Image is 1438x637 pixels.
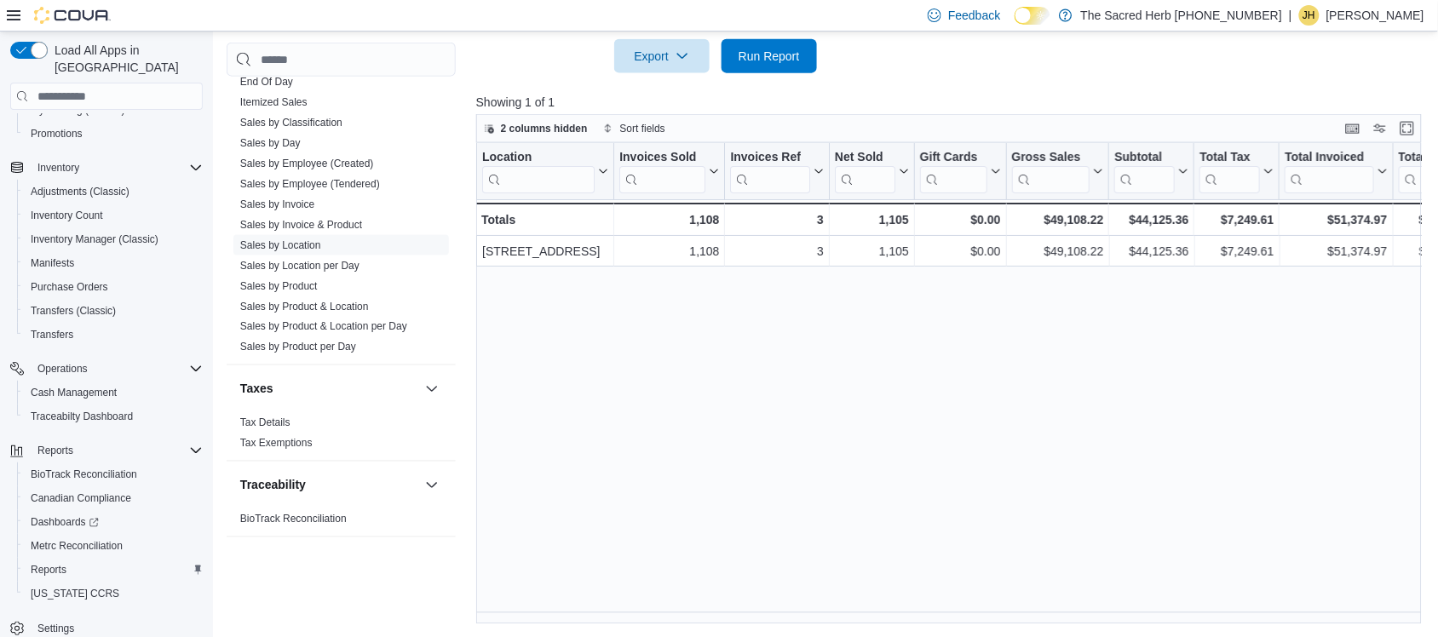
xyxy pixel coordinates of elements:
[31,515,99,529] span: Dashboards
[730,150,823,193] button: Invoices Ref
[240,116,342,129] span: Sales by Classification
[240,76,293,88] a: End Of Day
[1343,118,1363,139] button: Keyboard shortcuts
[619,150,719,193] button: Invoices Sold
[240,477,306,494] h3: Traceability
[24,277,203,297] span: Purchase Orders
[240,178,380,190] a: Sales by Employee (Tendered)
[17,180,210,204] button: Adjustments (Classic)
[920,150,1001,193] button: Gift Cards
[240,514,347,525] a: BioTrack Reconciliation
[31,232,158,246] span: Inventory Manager (Classic)
[476,94,1431,111] p: Showing 1 of 1
[240,136,301,150] span: Sales by Day
[24,536,203,556] span: Metrc Reconciliation
[24,301,123,321] a: Transfers (Classic)
[17,582,210,605] button: [US_STATE] CCRS
[24,512,203,532] span: Dashboards
[619,150,705,166] div: Invoices Sold
[240,218,362,232] span: Sales by Invoice & Product
[24,277,115,297] a: Purchase Orders
[227,72,456,364] div: Sales
[240,198,314,211] span: Sales by Invoice
[1285,150,1373,193] div: Total Invoiced
[835,242,909,262] div: 1,105
[17,486,210,510] button: Canadian Compliance
[240,260,359,272] a: Sales by Location per Day
[24,229,165,250] a: Inventory Manager (Classic)
[619,150,705,193] div: Invoices Sold
[31,256,74,270] span: Manifests
[240,158,374,169] a: Sales by Employee (Created)
[240,177,380,191] span: Sales by Employee (Tendered)
[17,510,210,534] a: Dashboards
[240,137,301,149] a: Sales by Day
[24,324,203,345] span: Transfers
[24,560,203,580] span: Reports
[24,229,203,250] span: Inventory Manager (Classic)
[240,239,321,251] a: Sales by Location
[482,150,595,193] div: Location
[240,513,347,526] span: BioTrack Reconciliation
[948,7,1000,24] span: Feedback
[482,150,608,193] button: Location
[17,558,210,582] button: Reports
[1114,150,1175,166] div: Subtotal
[240,96,308,108] a: Itemized Sales
[835,150,895,166] div: Net Sold
[920,242,1001,262] div: $0.00
[24,382,203,403] span: Cash Management
[240,417,290,429] a: Tax Details
[3,439,210,462] button: Reports
[48,42,203,76] span: Load All Apps in [GEOGRAPHIC_DATA]
[24,583,203,604] span: Washington CCRS
[24,205,110,226] a: Inventory Count
[31,185,129,198] span: Adjustments (Classic)
[1285,209,1387,230] div: $51,374.97
[1114,209,1188,230] div: $44,125.36
[1011,150,1090,193] div: Gross Sales
[240,301,369,313] a: Sales by Product & Location
[24,406,140,427] a: Traceabilty Dashboard
[24,181,203,202] span: Adjustments (Classic)
[24,583,126,604] a: [US_STATE] CCRS
[1370,118,1390,139] button: Display options
[24,123,203,144] span: Promotions
[227,413,456,461] div: Taxes
[1199,209,1274,230] div: $7,249.61
[31,127,83,141] span: Promotions
[24,488,203,508] span: Canadian Compliance
[240,320,407,334] span: Sales by Product & Location per Day
[24,536,129,556] a: Metrc Reconciliation
[1011,242,1103,262] div: $49,108.22
[1114,150,1175,193] div: Subtotal
[240,117,342,129] a: Sales by Classification
[17,534,210,558] button: Metrc Reconciliation
[17,299,210,323] button: Transfers (Classic)
[240,259,359,273] span: Sales by Location per Day
[1114,150,1188,193] button: Subtotal
[1285,150,1373,166] div: Total Invoiced
[31,359,203,379] span: Operations
[31,440,203,461] span: Reports
[24,488,138,508] a: Canadian Compliance
[730,242,823,262] div: 3
[24,512,106,532] a: Dashboards
[730,209,823,230] div: 3
[31,386,117,399] span: Cash Management
[37,161,79,175] span: Inventory
[482,150,595,166] div: Location
[240,438,313,450] a: Tax Exemptions
[1011,150,1103,193] button: Gross Sales
[3,156,210,180] button: Inventory
[835,209,909,230] div: 1,105
[1015,7,1050,25] input: Dark Mode
[920,150,987,166] div: Gift Cards
[240,219,362,231] a: Sales by Invoice & Product
[619,209,719,230] div: 1,108
[240,416,290,430] span: Tax Details
[31,563,66,577] span: Reports
[240,341,356,354] span: Sales by Product per Day
[31,587,119,600] span: [US_STATE] CCRS
[31,328,73,341] span: Transfers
